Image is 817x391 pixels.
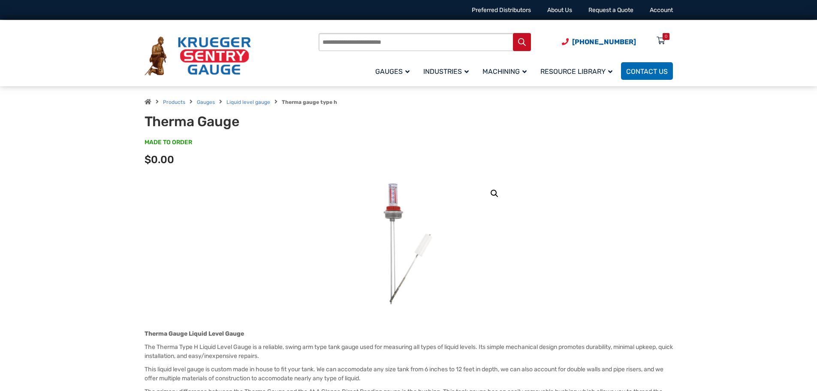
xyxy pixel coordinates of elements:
a: Preferred Distributors [472,6,531,14]
span: MADE TO ORDER [145,138,192,147]
strong: Therma Gauge Liquid Level Gauge [145,330,244,337]
a: Liquid level gauge [226,99,270,105]
span: $0.00 [145,154,174,166]
a: Request a Quote [588,6,633,14]
span: Industries [423,67,469,76]
a: View full-screen image gallery [487,186,502,201]
strong: Therma gauge type h [282,99,337,105]
img: Krueger Sentry Gauge [145,36,251,76]
a: Products [163,99,185,105]
a: About Us [547,6,572,14]
a: Machining [477,61,535,81]
a: Gauges [197,99,215,105]
a: Account [650,6,673,14]
span: Resource Library [540,67,612,76]
img: Therma Gauge [344,179,473,308]
div: 0 [665,33,667,40]
span: Gauges [375,67,410,76]
p: The Therma Type H Liquid Level Gauge is a reliable, swing arm type tank gauge used for measuring ... [145,343,673,361]
span: Machining [482,67,527,76]
p: This liquid level gauge is custom made in house to fit your tank. We can accomodate any size tank... [145,365,673,383]
a: Resource Library [535,61,621,81]
a: Phone Number (920) 434-8860 [562,36,636,47]
h1: Therma Gauge [145,113,356,130]
a: Contact Us [621,62,673,80]
span: [PHONE_NUMBER] [572,38,636,46]
a: Industries [418,61,477,81]
a: Gauges [370,61,418,81]
span: Contact Us [626,67,668,76]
